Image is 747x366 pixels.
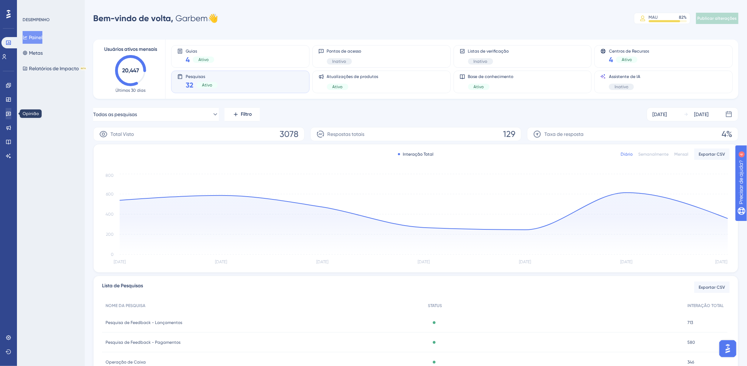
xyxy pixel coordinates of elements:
button: Todas as pesquisas [93,107,219,121]
button: Publicar alterações [696,13,739,24]
font: INTERAÇÃO TOTAL [688,303,724,308]
tspan: [DATE] [715,260,727,265]
font: Total Visto [110,131,134,137]
font: Ativo [198,57,209,62]
font: 3078 [280,129,299,139]
font: Inativo [474,59,488,64]
font: Pesquisa de Feedback - Lançamentos [106,320,182,325]
font: Garbem [175,13,208,23]
font: STATUS [428,303,442,308]
tspan: [DATE] [316,260,328,265]
font: Ativo [474,84,484,89]
font: BETA [81,67,86,70]
font: Lista de Pesquisas [102,283,143,289]
font: Centros de Recursos [609,49,649,54]
font: [DATE] [653,112,667,117]
font: Últimos 30 dias [116,88,146,93]
button: Exportar CSV [694,149,730,160]
tspan: [DATE] [418,260,430,265]
tspan: 800 [106,173,114,178]
font: Ativo [333,84,343,89]
font: NOME DA PESQUISA [106,303,145,308]
font: 4 [609,55,613,64]
iframe: Iniciador do Assistente de IA do UserGuiding [717,338,739,359]
font: [DATE] [694,112,709,117]
font: Exportar CSV [699,285,725,290]
tspan: 400 [106,212,114,217]
font: MAU [649,15,658,20]
font: Exportar CSV [699,152,725,157]
tspan: 0 [111,252,114,257]
font: Listas de verificação [468,49,509,54]
font: Inativo [615,84,628,89]
font: Usuários ativos mensais [104,46,157,52]
font: Ativo [202,83,212,88]
font: Semanalmente [639,152,669,157]
font: 4 [186,55,190,64]
tspan: [DATE] [215,260,227,265]
font: 32 [186,81,193,89]
button: Exportar CSV [694,282,730,293]
font: Relatórios de Impacto [29,66,79,71]
font: 👋 [208,13,218,23]
font: 129 [503,129,515,139]
button: Metas [23,47,43,59]
font: Taxa de resposta [544,131,584,137]
font: Precisar de ajuda? [17,3,61,8]
tspan: 200 [106,232,114,237]
button: Relatórios de ImpactoBETA [23,62,86,75]
font: DESEMPENHO [23,17,50,22]
font: 346 [688,360,694,365]
tspan: [DATE] [519,260,531,265]
tspan: [DATE] [114,260,126,265]
font: 713 [688,320,693,325]
button: Painel [23,31,42,44]
font: Diário [621,152,633,157]
font: Guias [186,49,197,54]
font: Metas [29,50,43,56]
text: 20,447 [122,67,139,74]
font: Atualizações de produtos [327,74,378,79]
font: Respostas totais [328,131,365,137]
font: Publicar alterações [698,16,737,21]
font: 82 [679,15,684,20]
font: % [684,15,687,20]
font: Pontos de acesso [327,49,361,54]
font: Bem-vindo de volta, [93,13,173,23]
font: Filtro [241,111,252,117]
font: Inativo [333,59,346,64]
font: 4% [722,129,733,139]
font: Todas as pesquisas [93,112,137,117]
font: Operação de Caixa [106,360,146,365]
font: Base de conhecimento [468,74,514,79]
button: Filtro [225,107,260,121]
font: Interação Total [403,152,434,157]
tspan: 600 [106,192,114,197]
tspan: [DATE] [621,260,633,265]
font: Ativo [622,57,632,62]
font: Assistente de IA [609,74,640,79]
font: Painel [29,35,42,40]
font: 4 [66,4,68,8]
font: Pesquisas [186,74,205,79]
font: Pesquisa de Feedback - Pagamentos [106,340,180,345]
font: Mensal [675,152,689,157]
font: 580 [688,340,695,345]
